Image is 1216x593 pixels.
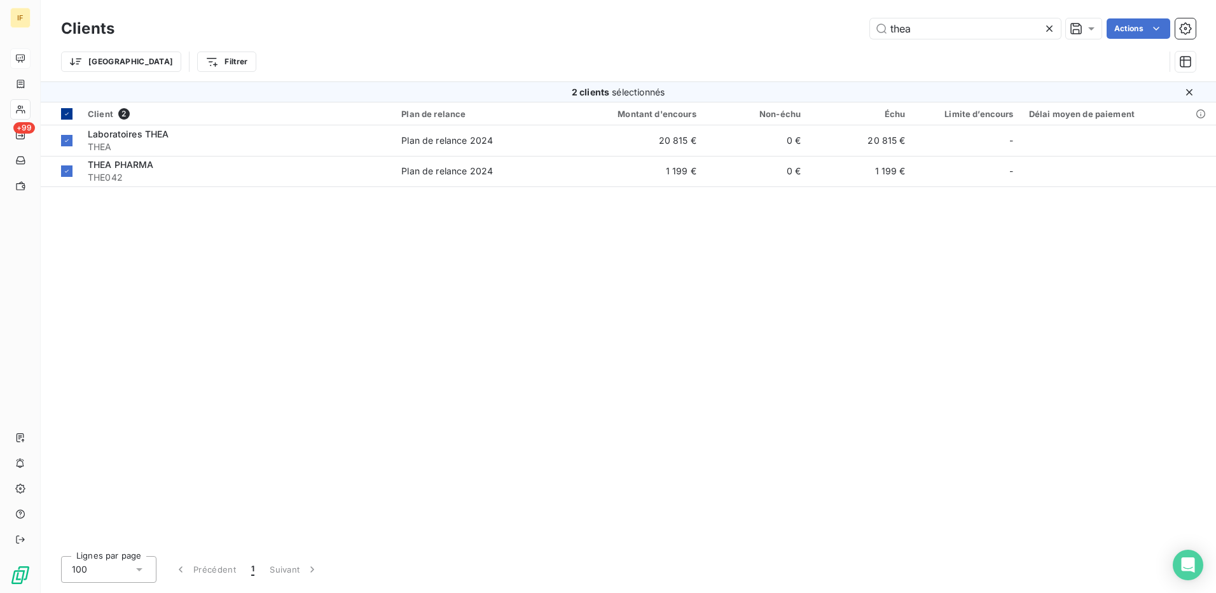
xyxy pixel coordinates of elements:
[251,563,254,576] span: 1
[88,159,154,170] span: THEA PHARMA
[88,141,386,153] span: THEA
[88,129,169,139] span: Laboratoires THEA
[572,87,609,97] span: 2 clients
[262,556,326,583] button: Suivant
[1009,165,1013,178] span: -
[712,109,801,119] div: Non-échu
[61,17,114,40] h3: Clients
[571,109,696,119] div: Montant d'encours
[13,122,35,134] span: +99
[61,52,181,72] button: [GEOGRAPHIC_DATA]
[118,108,130,120] span: 2
[808,156,913,186] td: 1 199 €
[1173,550,1203,580] div: Open Intercom Messenger
[10,565,31,585] img: Logo LeanPay
[401,165,493,178] div: Plan de relance 2024
[1009,134,1013,147] span: -
[1029,109,1208,119] div: Délai moyen de paiement
[816,109,905,119] div: Échu
[704,125,808,156] td: 0 €
[401,134,493,147] div: Plan de relance 2024
[704,156,808,186] td: 0 €
[612,87,665,97] span: sélectionnés
[72,563,87,576] span: 100
[167,556,244,583] button: Précédent
[10,8,31,28] div: IF
[244,556,262,583] button: 1
[401,109,556,119] div: Plan de relance
[808,125,913,156] td: 20 815 €
[88,171,386,184] span: THE042
[197,52,256,72] button: Filtrer
[921,109,1014,119] div: Limite d’encours
[1107,18,1170,39] button: Actions
[870,18,1061,39] input: Rechercher
[563,156,703,186] td: 1 199 €
[563,125,703,156] td: 20 815 €
[88,109,113,119] span: Client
